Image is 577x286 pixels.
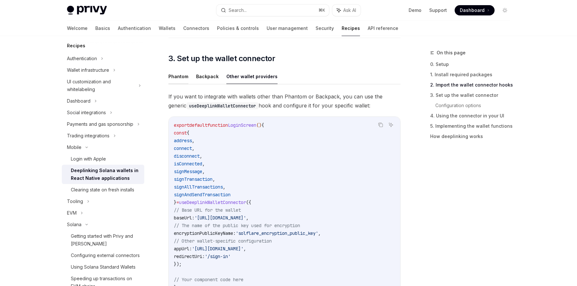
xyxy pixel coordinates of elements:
span: useDeeplinkWalletConnector [179,199,246,205]
span: baseUrl: [174,215,194,221]
button: Copy the contents from the code block [376,121,385,129]
span: ({ [246,199,251,205]
span: { [187,130,189,136]
span: connect [174,145,192,151]
div: Deeplinking Solana wallets in React Native applications [71,167,140,182]
span: Ask AI [343,7,356,14]
div: Payments and gas sponsorship [67,120,133,128]
span: { [261,122,264,128]
span: LoginScreen [228,122,256,128]
span: const [174,130,187,136]
a: Demo [409,7,421,14]
a: API reference [368,21,398,36]
img: light logo [67,6,107,15]
span: }); [174,261,182,267]
span: isConnected [174,161,202,167]
a: Deeplinking Solana wallets in React Native applications [62,165,144,184]
span: , [202,161,205,167]
a: Clearing state on fresh installs [62,184,144,196]
a: Getting started with Privy and [PERSON_NAME] [62,230,144,250]
button: Search...⌘K [216,5,329,16]
div: Dashboard [67,97,90,105]
div: Solana [67,221,81,228]
div: Tooling [67,198,83,205]
a: Basics [95,21,110,36]
a: How deeplinking works [430,131,515,142]
span: = [176,199,179,205]
span: address [174,138,192,143]
span: '/sign-in' [205,254,231,259]
span: If you want to integrate with wallets other than Phantom or Backpack, you can use the generic hoo... [168,92,401,110]
span: , [202,169,205,174]
span: redirectUri: [174,254,205,259]
div: Getting started with Privy and [PERSON_NAME] [71,232,140,248]
span: signTransaction [174,176,213,182]
a: Recipes [342,21,360,36]
span: , [192,138,194,143]
a: 2. Import the wallet connector hooks [430,80,515,90]
span: , [318,230,321,236]
span: ⌘ K [318,8,325,13]
span: On this page [437,49,466,57]
div: Social integrations [67,109,106,116]
span: () [256,122,261,128]
div: Clearing state on fresh installs [71,186,134,194]
a: 3. Set up the wallet connector [430,90,515,100]
span: signMessage [174,169,202,174]
a: Connectors [183,21,209,36]
span: signAllTransactions [174,184,223,190]
button: Ask AI [387,121,395,129]
div: Using Solana Standard Wallets [71,263,136,271]
a: 0. Setup [430,59,515,69]
a: Wallets [159,21,175,36]
span: 3. Set up the wallet connector [168,53,275,64]
div: Search... [229,6,247,14]
span: , [213,176,215,182]
span: , [246,215,249,221]
div: UI customization and whitelabeling [67,78,135,93]
span: '[URL][DOMAIN_NAME]' [192,246,243,252]
div: Mobile [67,143,81,151]
a: Configuration options [435,100,515,111]
span: encryptionPublicKeyName: [174,230,236,236]
button: Ask AI [332,5,361,16]
span: , [223,184,225,190]
span: disconnect [174,153,200,159]
button: Backpack [196,69,219,84]
span: } [174,199,176,205]
a: 1. Install required packages [430,69,515,80]
a: 4. Using the connector in your UI [430,111,515,121]
code: useDeeplinkWalletConnector [186,102,259,109]
a: Authentication [118,21,151,36]
span: , [200,153,202,159]
a: Policies & controls [217,21,259,36]
a: Welcome [67,21,88,36]
a: Security [316,21,334,36]
div: Authentication [67,55,97,62]
button: Phantom [168,69,188,84]
div: Login with Apple [71,155,106,163]
span: 'solflare_encryption_public_key' [236,230,318,236]
button: Toggle dark mode [500,5,510,15]
span: // The name of the public key used for encryption [174,223,300,228]
span: appUrl: [174,246,192,252]
a: 5. Implementing the wallet functions [430,121,515,131]
span: Dashboard [460,7,485,14]
span: '[URL][DOMAIN_NAME]' [194,215,246,221]
div: Trading integrations [67,132,109,140]
div: Configuring external connectors [71,252,140,259]
span: signAndSendTransaction [174,192,231,198]
div: Wallet infrastructure [67,66,109,74]
span: // Your component code here [174,277,243,282]
span: , [192,145,194,151]
span: , [243,246,246,252]
div: EVM [67,209,77,217]
span: // Base URL for the wallet [174,207,241,213]
a: User management [267,21,308,36]
button: Other wallet providers [226,69,278,84]
a: Using Solana Standard Wallets [62,261,144,273]
a: Dashboard [455,5,495,15]
span: export [174,122,189,128]
a: Support [429,7,447,14]
span: // Other wallet-specific configuration [174,238,272,244]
